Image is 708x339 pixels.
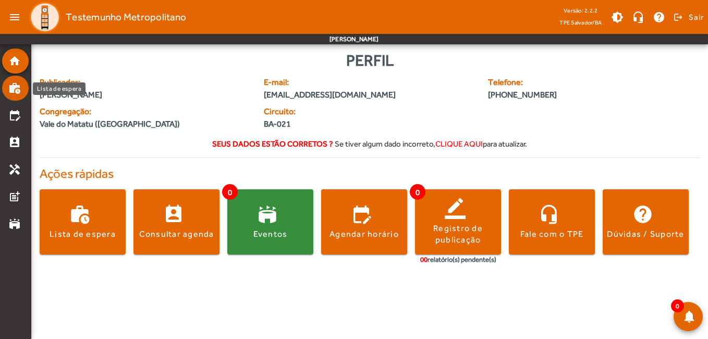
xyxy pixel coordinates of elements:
[133,189,219,255] button: Consultar agenda
[488,89,644,101] span: [PHONE_NUMBER]
[435,139,483,148] span: clique aqui
[420,255,496,265] div: relatório(s) pendente(s)
[40,166,700,181] h4: Ações rápidas
[40,105,251,118] span: Congregação:
[66,9,186,26] span: Testemunho Metropolitano
[559,17,602,28] span: TPE Salvador/BA
[8,163,21,176] mat-icon: handyman
[139,228,214,240] div: Consultar agenda
[40,49,700,72] div: Perfil
[227,189,313,255] button: Eventos
[33,82,86,95] div: Lista de espera
[559,4,602,17] div: Versão: 2.2.2
[672,9,704,25] button: Sair
[253,228,288,240] div: Eventos
[40,89,251,101] span: [PERSON_NAME]
[264,118,363,130] span: BA-021
[4,7,25,28] mat-icon: menu
[8,109,21,122] mat-icon: edit_calendar
[264,89,475,101] span: [EMAIL_ADDRESS][DOMAIN_NAME]
[415,189,501,255] button: Registro de publicação
[25,2,186,33] a: Testemunho Metropolitano
[420,256,428,263] span: 00
[603,189,689,255] button: Dúvidas / Suporte
[29,2,60,33] img: Logo TPE
[50,228,116,240] div: Lista de espera
[607,228,684,240] div: Dúvidas / Suporte
[410,184,425,200] span: 0
[8,190,21,203] mat-icon: post_add
[520,228,584,240] div: Fale com o TPE
[415,223,501,246] div: Registro de publicação
[509,189,595,255] button: Fale com o TPE
[222,184,238,200] span: 0
[8,82,21,94] mat-icon: work_history
[329,228,399,240] div: Agendar horário
[40,118,180,130] span: Vale do Matatu ([GEOGRAPHIC_DATA])
[212,139,333,148] strong: Seus dados estão corretos ?
[264,76,475,89] span: E-mail:
[321,189,407,255] button: Agendar horário
[264,105,363,118] span: Circuito:
[8,55,21,67] mat-icon: home
[40,76,251,89] span: Publicador:
[40,189,126,255] button: Lista de espera
[8,136,21,149] mat-icon: perm_contact_calendar
[335,139,527,148] span: Se tiver algum dado incorreto, para atualizar.
[488,76,644,89] span: Telefone:
[671,299,684,312] span: 0
[689,9,704,26] span: Sair
[8,217,21,230] mat-icon: stadium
